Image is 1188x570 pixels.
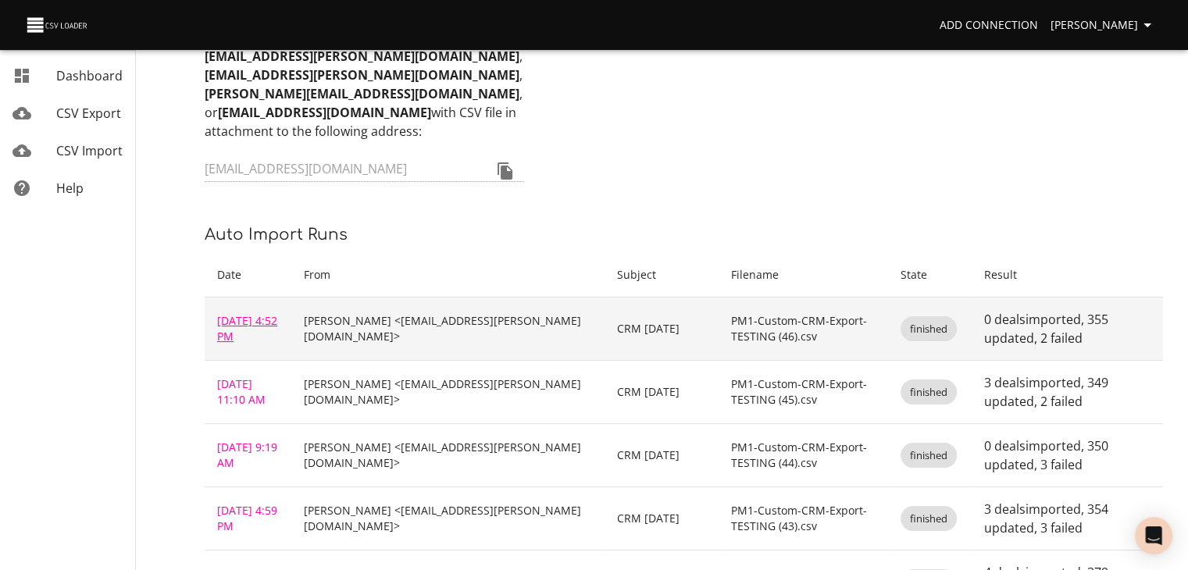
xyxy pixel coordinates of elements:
[205,226,348,244] span: Auto Import Runs
[291,361,605,424] td: [PERSON_NAME] <[EMAIL_ADDRESS][PERSON_NAME][DOMAIN_NAME]>
[984,500,1151,537] p: 3 deals imported , 354 updated , 3 failed
[56,142,123,159] span: CSV Import
[291,253,605,297] th: From
[719,487,888,550] td: PM1-Custom-CRM-Export-TESTING (43).csv
[984,310,1151,347] p: 0 deals imported , 355 updated , 2 failed
[888,253,972,297] th: State
[719,424,888,487] td: PM1-Custom-CRM-Export-TESTING (44).csv
[217,503,277,533] a: [DATE] 4:59 PM
[940,16,1038,35] span: Add Connection
[605,297,719,361] td: CRM [DATE]
[1044,11,1163,40] button: [PERSON_NAME]
[719,253,888,297] th: Filename
[933,11,1044,40] a: Add Connection
[487,152,524,190] button: Copy to clipboard
[25,14,91,36] img: CSV Loader
[972,253,1163,297] th: Result
[291,297,605,361] td: [PERSON_NAME] <[EMAIL_ADDRESS][PERSON_NAME][DOMAIN_NAME]>
[605,487,719,550] td: CRM [DATE]
[56,180,84,197] span: Help
[291,487,605,550] td: [PERSON_NAME] <[EMAIL_ADDRESS][PERSON_NAME][DOMAIN_NAME]>
[56,67,123,84] span: Dashboard
[205,48,519,65] strong: [EMAIL_ADDRESS][PERSON_NAME][DOMAIN_NAME]
[901,322,957,337] span: finished
[205,66,519,84] strong: [EMAIL_ADDRESS][PERSON_NAME][DOMAIN_NAME]
[205,85,519,102] strong: [PERSON_NAME][EMAIL_ADDRESS][DOMAIN_NAME]
[605,361,719,424] td: CRM [DATE]
[205,253,291,297] th: Date
[291,424,605,487] td: [PERSON_NAME] <[EMAIL_ADDRESS][PERSON_NAME][DOMAIN_NAME]>
[901,448,957,463] span: finished
[984,436,1151,474] p: 0 deals imported , 350 updated , 3 failed
[719,297,888,361] td: PM1-Custom-CRM-Export-TESTING (46).csv
[56,105,121,122] span: CSV Export
[217,440,277,470] a: [DATE] 9:19 AM
[218,104,431,121] strong: [EMAIL_ADDRESS][DOMAIN_NAME]
[984,373,1151,411] p: 3 deals imported , 349 updated , 2 failed
[217,376,266,407] a: [DATE] 11:10 AM
[605,424,719,487] td: CRM [DATE]
[1051,16,1157,35] span: [PERSON_NAME]
[901,385,957,400] span: finished
[217,313,277,344] a: [DATE] 4:52 PM
[901,511,957,526] span: finished
[719,361,888,424] td: PM1-Custom-CRM-Export-TESTING (45).csv
[605,253,719,297] th: Subject
[1135,517,1172,554] div: Open Intercom Messenger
